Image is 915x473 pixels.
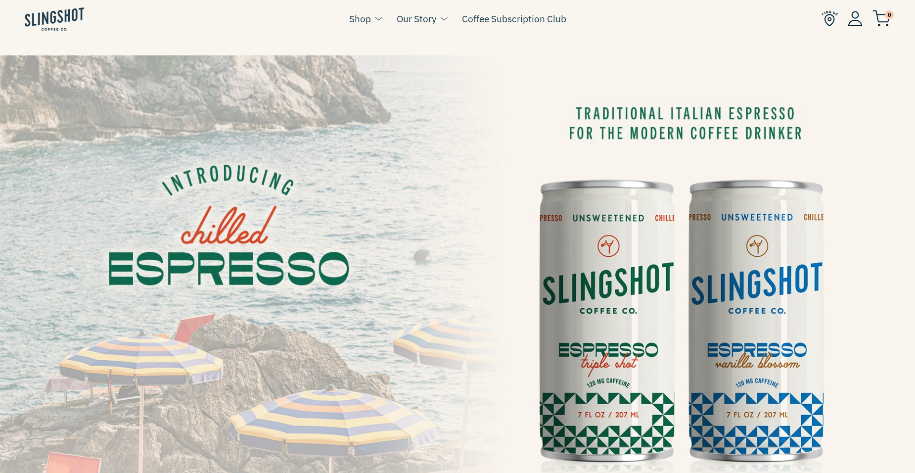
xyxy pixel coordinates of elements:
span: 0 [885,10,894,19]
a: 0 [872,13,890,25]
img: Account [848,11,863,26]
img: Find Us [822,10,838,27]
img: cart [872,10,890,27]
a: Shop [349,11,371,26]
a: Our Story [397,11,436,26]
a: Coffee Subscription Club [462,11,566,26]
